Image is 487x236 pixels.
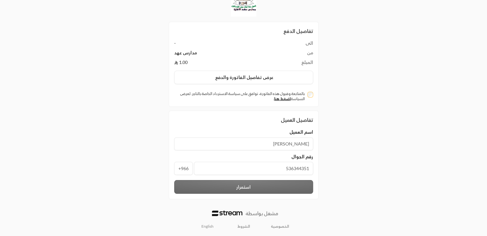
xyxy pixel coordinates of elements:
[246,209,278,217] p: مشغل بواسطة
[177,91,305,101] label: بالمتابعة وقبول هذه الفاتورة، توافق على سياسة الاسترداد الخاصة بالتاجر. لعرض السياسة .
[194,162,313,175] input: رقم الجوال
[265,50,313,59] td: من
[174,40,265,50] td: -
[174,116,313,124] div: تفاصيل العميل
[238,224,250,229] a: الشروط
[271,224,289,229] a: الخصوصية
[174,50,265,59] td: مدارس عهد
[174,138,313,150] input: اسم العميل
[265,40,313,50] td: الى
[212,210,242,216] img: Logo
[198,221,217,232] a: English
[174,27,313,35] h2: تفاصيل الدفع
[174,162,193,175] span: +966
[274,96,291,101] a: اضغط هنا
[265,59,313,66] td: المبلغ
[289,129,313,135] span: اسم العميل
[174,59,265,66] td: 1.00
[174,71,313,84] button: عرض تفاصيل الفاتورة والدفع
[291,153,313,160] span: رقم الجوال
